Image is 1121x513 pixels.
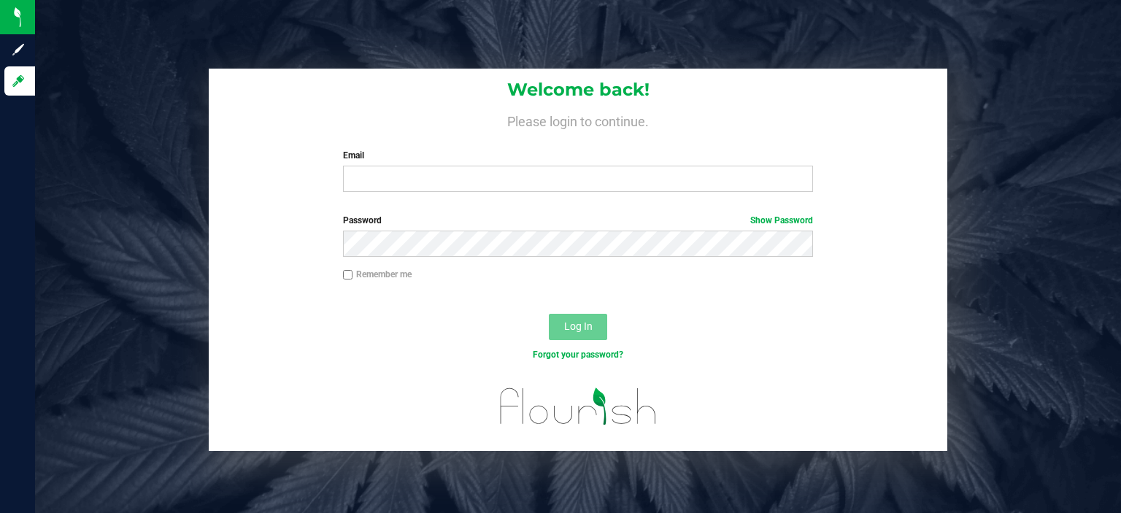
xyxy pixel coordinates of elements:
h4: Please login to continue. [209,111,947,128]
input: Remember me [343,270,353,280]
a: Forgot your password? [533,350,623,360]
h1: Welcome back! [209,80,947,99]
a: Show Password [750,215,813,225]
button: Log In [549,314,607,340]
img: flourish_logo.svg [486,377,671,436]
span: Log In [564,320,593,332]
label: Email [343,149,814,162]
inline-svg: Sign up [11,42,26,57]
inline-svg: Log in [11,74,26,88]
label: Remember me [343,268,412,281]
span: Password [343,215,382,225]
